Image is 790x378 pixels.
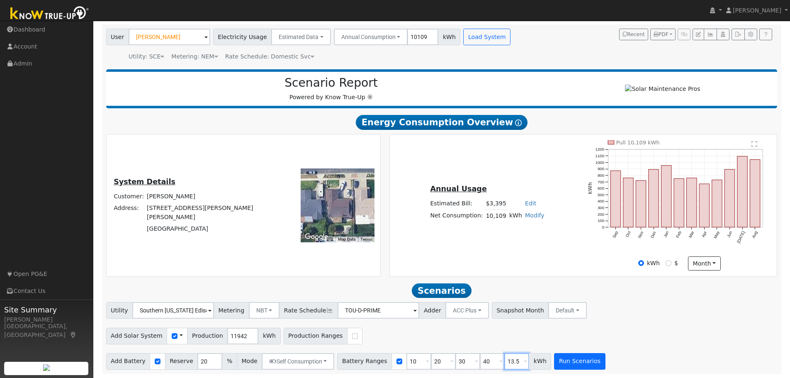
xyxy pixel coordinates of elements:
td: Customer: [112,191,146,202]
text: 100 [598,219,605,223]
button: ACC Plus [445,302,489,319]
div: Metering: NEM [171,52,218,61]
span: Battery Ranges [337,353,392,370]
img: Solar Maintenance Pros [625,85,700,93]
text: Feb [675,230,682,239]
div: [GEOGRAPHIC_DATA], [GEOGRAPHIC_DATA] [4,322,89,339]
div: Utility: SCE [129,52,164,61]
rect: onclick="" [636,180,646,227]
u: System Details [114,178,175,186]
td: [GEOGRAPHIC_DATA] [146,223,262,234]
span: Production Ranges [284,328,348,344]
rect: onclick="" [610,171,620,227]
input: Select a Rate Schedule [338,302,419,319]
img: Google [303,232,330,242]
span: kWh [438,29,460,45]
button: Keyboard shortcuts [327,237,333,242]
text: 600 [598,186,605,190]
span: Scenarios [412,283,471,298]
button: Multi-Series Graph [704,29,717,40]
rect: onclick="" [712,180,722,227]
u: Annual Usage [430,185,486,193]
button: Annual Consumption [334,29,408,45]
a: Help Link [759,29,772,40]
text: 800 [598,173,605,178]
text: 1200 [596,147,605,151]
td: $3,395 [484,198,508,210]
h2: Scenario Report [114,76,548,90]
text: Pull 10,109 kWh [616,139,660,146]
button: Default [548,302,587,319]
text: Apr [701,230,708,238]
span: kWh [258,328,280,344]
i: Show Help [515,119,522,126]
a: Modify [525,212,544,219]
span: Alias: None [225,53,314,60]
a: Open this area in Google Maps (opens a new window) [303,232,330,242]
text: Jun [726,230,733,238]
a: Edit [525,200,536,207]
a: Map [70,332,77,338]
button: month [688,256,721,271]
button: Export Interval Data [732,29,744,40]
rect: onclick="" [623,178,633,227]
button: NBT [249,302,280,319]
label: $ [674,259,678,268]
a: Terms (opens in new tab) [360,237,372,241]
text: Mar [688,230,695,239]
text: 900 [598,166,605,171]
text: May [713,230,721,239]
span: Add Battery [106,353,151,370]
span: Reserve [165,353,198,370]
text: Sep [612,230,619,239]
td: [STREET_ADDRESS][PERSON_NAME][PERSON_NAME] [146,202,262,223]
text: [DATE] [737,230,746,244]
button: Self Consumption [262,353,334,370]
text: 300 [598,205,605,210]
button: PDF [650,29,676,40]
td: Estimated Bill: [429,198,484,210]
span: Adder [419,302,446,319]
input: $ [666,260,671,266]
span: Snapshot Month [492,302,549,319]
input: Select a Utility [132,302,214,319]
span: Electricity Usage [213,29,272,45]
text: 0 [602,225,605,229]
td: Net Consumption: [429,210,484,222]
text: 400 [598,199,605,204]
div: [PERSON_NAME] [4,315,89,324]
input: kWh [638,260,644,266]
text: 700 [598,180,605,184]
span: Add Solar System [106,328,168,344]
button: Estimated Data [271,29,331,45]
button: Login As [717,29,729,40]
span: Energy Consumption Overview [356,115,527,130]
div: Powered by Know True-Up ® [110,76,552,102]
button: Recent [619,29,648,40]
rect: onclick="" [661,166,671,227]
span: kWh [529,353,551,370]
text: kWh [587,182,593,194]
span: Mode [237,353,262,370]
span: Production [187,328,228,344]
rect: onclick="" [674,179,684,227]
text: 500 [598,193,605,197]
button: Map Data [338,237,355,242]
text: 1000 [596,160,605,165]
text: Oct [625,230,632,238]
span: [PERSON_NAME] [733,7,781,14]
span: User [106,29,129,45]
rect: onclick="" [725,169,735,227]
text:  [752,141,758,147]
img: Know True-Up [6,5,93,23]
label: kWh [647,259,660,268]
img: retrieve [43,364,50,371]
text: Nov [637,230,644,239]
span: Rate Schedule [279,302,338,319]
span: % [222,353,237,370]
rect: onclick="" [687,178,697,227]
button: Settings [744,29,757,40]
span: PDF [654,32,668,37]
text: Jan [663,230,670,238]
span: Site Summary [4,304,89,315]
